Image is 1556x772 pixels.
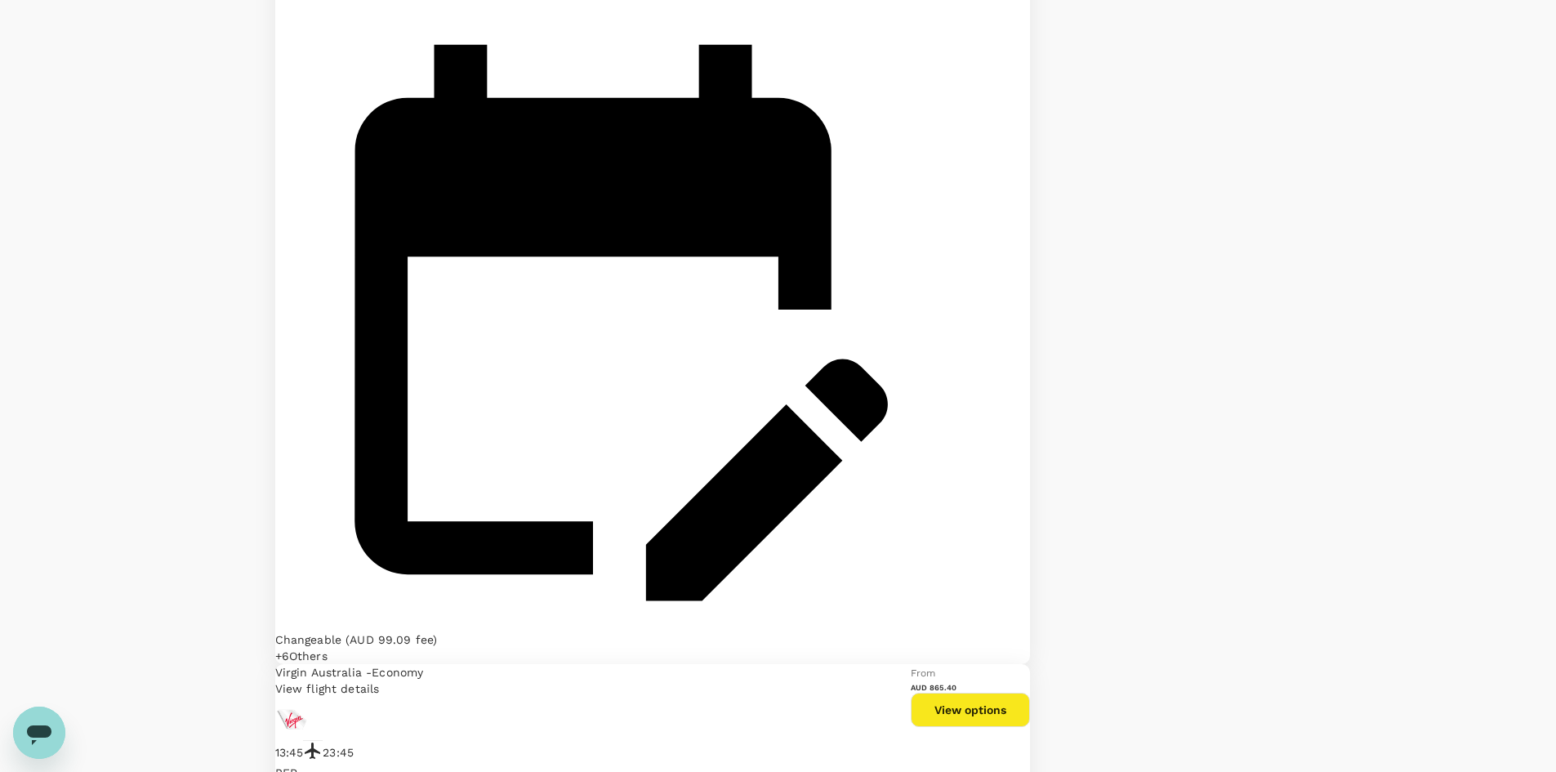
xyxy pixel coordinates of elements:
[275,633,438,646] span: Changeable (AUD 99.09 fee)
[275,666,367,679] span: Virgin Australia
[275,648,911,664] div: +6Others
[911,682,1030,693] h6: AUD 865.40
[366,666,372,679] span: -
[275,703,308,736] img: VA
[289,649,328,663] span: Others
[275,744,304,761] p: 13:45
[275,649,289,663] span: + 6
[13,707,65,759] iframe: Button to launch messaging window
[911,693,1030,727] button: View options
[275,681,911,697] p: View flight details
[372,666,423,679] span: Economy
[911,667,936,679] span: From
[323,744,354,761] p: 23:45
